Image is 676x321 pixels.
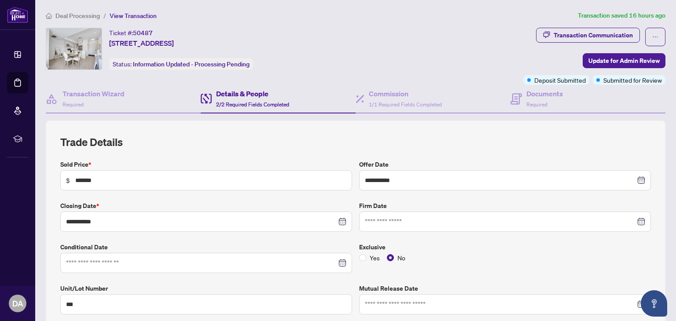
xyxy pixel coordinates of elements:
h4: Transaction Wizard [62,88,125,99]
img: logo [7,7,28,23]
span: [STREET_ADDRESS] [109,38,174,48]
span: home [46,13,52,19]
span: Required [526,101,547,108]
span: DA [12,297,23,310]
h2: Trade Details [60,135,651,149]
label: Exclusive [359,242,651,252]
span: View Transaction [110,12,157,20]
div: Transaction Communication [554,28,633,42]
span: 2/2 Required Fields Completed [216,101,289,108]
button: Update for Admin Review [583,53,665,68]
h4: Details & People [216,88,289,99]
label: Mutual Release Date [359,284,651,293]
span: Required [62,101,84,108]
label: Conditional Date [60,242,352,252]
span: $ [66,175,70,185]
span: 50487 [133,29,153,37]
button: Transaction Communication [536,28,640,43]
div: Ticket #: [109,28,153,38]
h4: Commission [369,88,442,99]
label: Firm Date [359,201,651,211]
span: Deposit Submitted [534,75,586,85]
label: Closing Date [60,201,352,211]
span: Yes [366,253,383,263]
img: IMG-W12347521_1.jpg [46,28,102,69]
label: Unit/Lot Number [60,284,352,293]
h4: Documents [526,88,563,99]
label: Sold Price [60,160,352,169]
span: Deal Processing [55,12,100,20]
div: Status: [109,58,253,70]
span: Update for Admin Review [588,54,660,68]
span: Submitted for Review [603,75,662,85]
span: Information Updated - Processing Pending [133,60,250,68]
span: No [394,253,409,263]
span: 1/1 Required Fields Completed [369,101,442,108]
label: Offer Date [359,160,651,169]
button: Open asap [641,290,667,317]
li: / [103,11,106,21]
article: Transaction saved 16 hours ago [578,11,665,21]
span: ellipsis [652,34,658,40]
